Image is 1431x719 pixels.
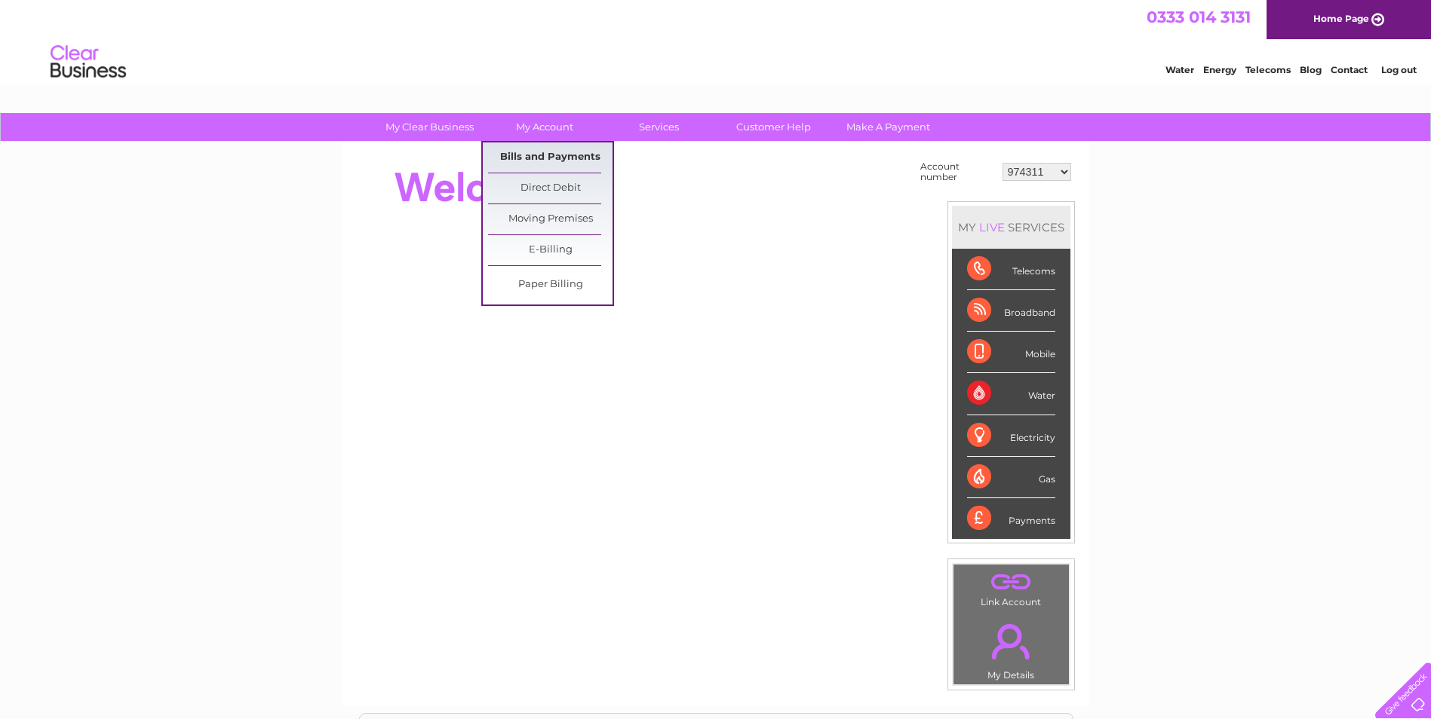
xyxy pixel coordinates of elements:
[967,498,1055,539] div: Payments
[360,8,1073,73] div: Clear Business is a trading name of Verastar Limited (registered in [GEOGRAPHIC_DATA] No. 3667643...
[711,113,836,141] a: Customer Help
[952,206,1070,249] div: MY SERVICES
[1300,64,1322,75] a: Blog
[488,142,613,173] a: Bills and Payments
[1203,64,1236,75] a: Energy
[957,615,1065,668] a: .
[967,290,1055,332] div: Broadband
[967,249,1055,290] div: Telecoms
[1245,64,1291,75] a: Telecoms
[482,113,606,141] a: My Account
[50,39,127,85] img: logo.png
[967,457,1055,498] div: Gas
[1381,64,1417,75] a: Log out
[488,173,613,203] a: Direct Debit
[488,270,613,300] a: Paper Billing
[967,373,1055,415] div: Water
[967,332,1055,373] div: Mobile
[367,113,492,141] a: My Clear Business
[917,158,999,186] td: Account number
[953,611,1070,685] td: My Details
[826,113,950,141] a: Make A Payment
[1331,64,1368,75] a: Contact
[976,220,1008,234] div: LIVE
[957,568,1065,595] a: .
[1147,8,1251,26] a: 0333 014 3131
[488,235,613,265] a: E-Billing
[597,113,721,141] a: Services
[967,415,1055,457] div: Electricity
[953,564,1070,611] td: Link Account
[1165,64,1194,75] a: Water
[488,204,613,234] a: Moving Premises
